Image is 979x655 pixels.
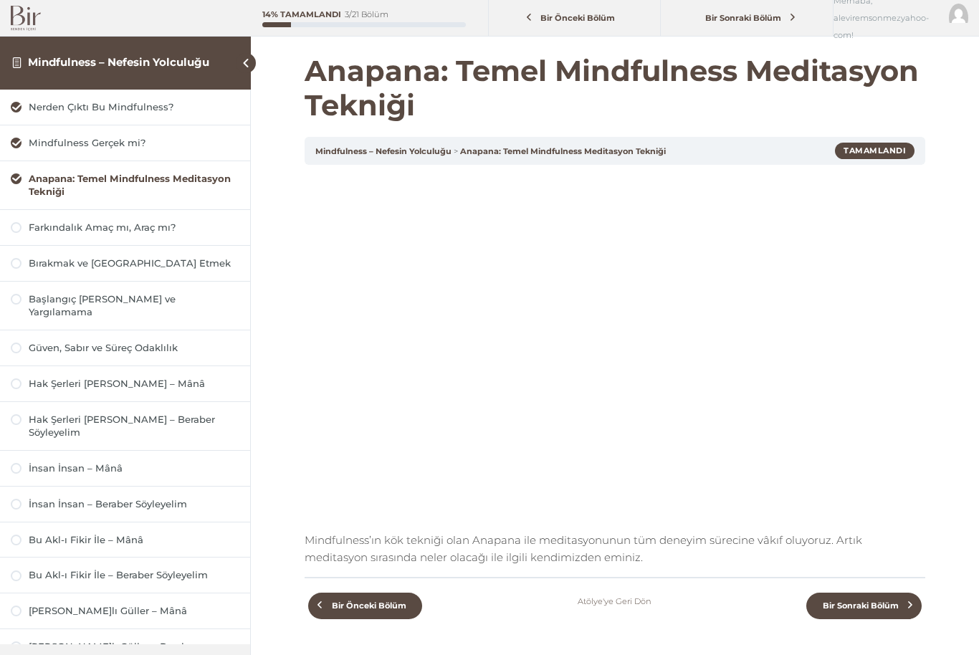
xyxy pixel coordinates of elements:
[492,5,657,32] a: Bir Önceki Bölüm
[29,292,239,320] div: Başlangıç [PERSON_NAME] ve Yargılamama
[305,532,925,566] p: Mindfulness’ın kök tekniği olan Anapana ile meditasyonunun tüm deneyim sürecine vâkıf oluyoruz. A...
[29,377,239,391] div: Hak Şerleri [PERSON_NAME] – Mânâ
[29,604,239,618] div: [PERSON_NAME]lı Güller – Mânâ
[11,221,239,234] a: Farkındalık Amaç mı, Araç mı?
[11,377,239,391] a: Hak Şerleri [PERSON_NAME] – Mânâ
[11,341,239,355] a: Güven, Sabır ve Süreç Odaklılık
[29,568,239,582] div: Bu Akl-ı Fikir İle – Beraber Söyleyelim
[305,54,925,123] h1: Anapana: Temel Mindfulness Meditasyon Tekniği
[11,136,239,150] a: Mindfulness Gerçek mi?
[460,146,666,156] a: Anapana: Temel Mindfulness Meditasyon Tekniği
[308,593,422,619] a: Bir Önceki Bölüm
[11,413,239,440] a: Hak Şerleri [PERSON_NAME] – Beraber Söyleyelim
[11,497,239,511] a: İnsan İnsan – Beraber Söyleyelim
[11,257,239,270] a: Bırakmak ve [GEOGRAPHIC_DATA] Etmek
[29,462,239,475] div: İnsan İnsan – Mânâ
[835,143,914,158] div: Tamamlandı
[806,593,922,619] a: Bir Sonraki Bölüm
[29,221,239,234] div: Farkındalık Amaç mı, Araç mı?
[29,136,239,150] div: Mindfulness Gerçek mi?
[11,292,239,320] a: Başlangıç [PERSON_NAME] ve Yargılamama
[29,172,239,199] div: Anapana: Temel Mindfulness Meditasyon Tekniği
[315,146,452,156] a: Mindfulness – Nefesin Yolculuğu
[11,533,239,547] a: Bu Akl-ı Fikir İle – Mânâ
[814,601,907,611] span: Bir Sonraki Bölüm
[11,6,41,31] img: Bir Logo
[11,604,239,618] a: [PERSON_NAME]lı Güller – Mânâ
[11,568,239,582] a: Bu Akl-ı Fikir İle – Beraber Söyleyelim
[345,11,388,19] div: 3/21 Bölüm
[697,13,790,23] span: Bir Sonraki Bölüm
[29,341,239,355] div: Güven, Sabır ve Süreç Odaklılık
[29,100,239,114] div: Nerden Çıktı Bu Mindfulness?
[29,257,239,270] div: Bırakmak ve [GEOGRAPHIC_DATA] Etmek
[262,11,341,19] div: 14% Tamamlandı
[29,497,239,511] div: İnsan İnsan – Beraber Söyleyelim
[28,55,209,69] a: Mindfulness – Nefesin Yolculuğu
[29,413,239,440] div: Hak Şerleri [PERSON_NAME] – Beraber Söyleyelim
[11,172,239,199] a: Anapana: Temel Mindfulness Meditasyon Tekniği
[29,533,239,547] div: Bu Akl-ı Fikir İle – Mânâ
[323,601,414,611] span: Bir Önceki Bölüm
[664,5,829,32] a: Bir Sonraki Bölüm
[11,100,239,114] a: Nerden Çıktı Bu Mindfulness?
[533,13,624,23] span: Bir Önceki Bölüm
[11,462,239,475] a: İnsan İnsan – Mânâ
[578,593,651,610] a: Atölye'ye Geri Dön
